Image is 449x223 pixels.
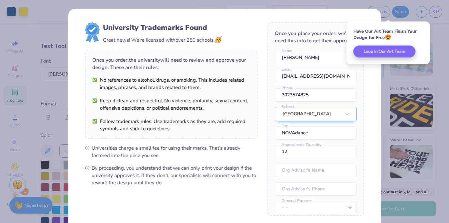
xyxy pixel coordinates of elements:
input: Org [275,126,357,140]
span: Universities charge a small fee for using their marks. That’s already factored into the price you... [92,144,257,159]
input: Phone [275,88,357,102]
img: license-marks-badge.png [85,22,100,42]
div: Great news! We’re licensed with over 250 schools. [103,35,222,44]
input: Approximate Quantity [275,145,357,158]
input: Org Advisor's Name [275,164,357,177]
input: Name [275,51,357,64]
li: No references to alcohol, drugs, or smoking. This includes related images, phrases, and brands re... [92,76,250,91]
input: Email [275,70,357,83]
button: Loop In Our Art Team [353,46,416,58]
span: 🥳 [215,36,222,44]
li: Follow trademark rules. Use trademarks as they are, add required symbols and stick to guidelines. [92,118,250,132]
div: Once you place your order, we’ll need this info to get their approval: [275,30,357,44]
input: Org Advisor's Phone [275,182,357,196]
div: Have Our Art Team Finish Your Design for Free [353,28,423,41]
div: University Trademarks Found [103,22,222,33]
div: Once you order, the university will need to review and approve your design. These are their rules: [92,56,250,71]
span: By proceeding, you understand that we can only print your design if the university approves it. I... [92,164,257,186]
li: Keep it clean and respectful. No violence, profanity, sexual content, offensive depictions, or po... [92,97,250,112]
span: 😍 [385,34,391,41]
